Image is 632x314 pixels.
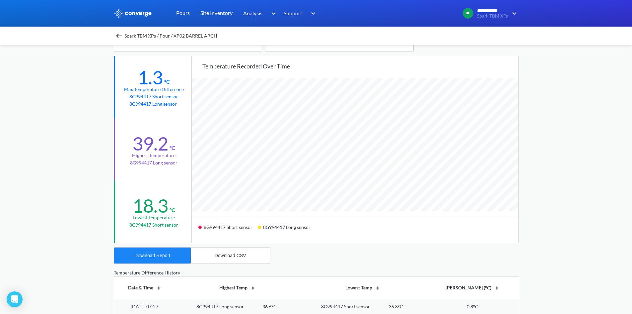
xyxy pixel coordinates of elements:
p: 8G994417 Long sensor [129,100,178,108]
div: 8G994417 Long sensor [258,222,316,238]
div: Max temperature difference [124,86,184,93]
div: Download CSV [215,253,246,258]
div: 8G994417 Short sensor [321,303,370,310]
div: Download Report [134,253,170,258]
div: Temperature recorded over time [202,61,518,71]
button: Download CSV [191,248,270,263]
img: downArrow.svg [307,9,317,17]
img: downArrow.svg [267,9,277,17]
div: Highest temperature [132,152,176,159]
div: Temperature Difference History [114,269,519,276]
button: Download Report [114,248,191,263]
th: Lowest Temp [300,277,426,299]
p: 8G994417 Long sensor [130,159,177,166]
img: sort-icon.svg [375,285,380,291]
p: 8G994417 Short sensor [129,93,178,100]
th: [PERSON_NAME] (°C) [426,277,519,299]
img: downArrow.svg [508,9,519,17]
div: 8G994417 Short sensor [198,222,258,238]
div: Lowest temperature [133,214,175,221]
img: backspace.svg [115,32,123,40]
div: 36.6°C [262,303,277,310]
div: Open Intercom Messenger [7,291,23,307]
p: 8G994417 Short sensor [129,221,178,229]
span: Support [284,9,302,17]
div: 35.8°C [389,303,403,310]
span: Spark TBM XPs [477,14,508,19]
div: 18.3 [132,194,168,217]
div: 1.3 [138,66,163,89]
th: Date & Time [114,277,175,299]
td: 0.8°C [426,299,519,314]
td: [DATE] 07:27 [114,299,175,314]
img: logo_ewhite.svg [114,9,152,18]
span: Analysis [243,9,262,17]
img: sort-icon.svg [250,285,255,291]
div: 39.2 [132,132,168,155]
img: sort-icon.svg [156,285,161,291]
th: Highest Temp [175,277,300,299]
div: 8G994417 Long sensor [196,303,244,310]
span: Spark TBM XPs / Pour / XP02 BARREL ARCH [124,31,217,41]
img: sort-icon.svg [494,285,499,291]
